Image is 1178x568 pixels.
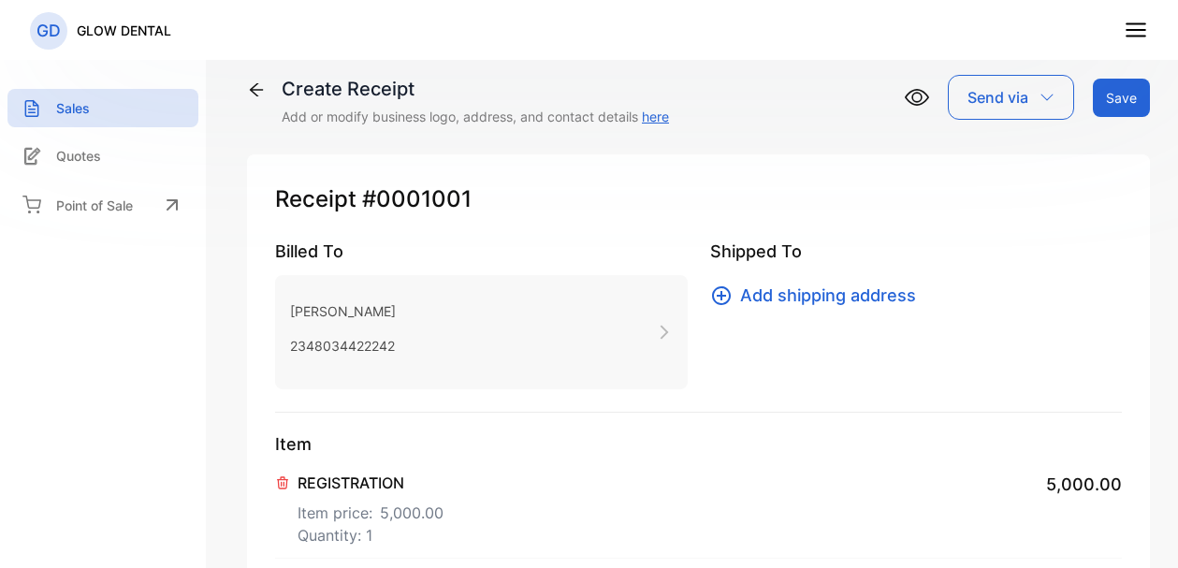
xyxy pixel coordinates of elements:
p: Sales [56,98,90,118]
p: Quantity: 1 [298,524,444,546]
span: #0001001 [362,182,472,216]
a: Point of Sale [7,184,198,226]
p: Add or modify business logo, address, and contact details [282,107,669,126]
span: Add shipping address [740,283,916,308]
p: Billed To [275,239,688,264]
p: Quotes [56,146,101,166]
a: Quotes [7,137,198,175]
span: 5,000.00 [380,502,444,524]
p: Item [275,431,1122,457]
a: Sales [7,89,198,127]
p: REGISTRATION [298,472,444,494]
p: Send via [967,86,1028,109]
p: GD [36,19,61,43]
p: Item price: [298,494,444,524]
p: Receipt [275,182,1122,216]
a: here [642,109,669,124]
button: Save [1093,79,1150,117]
span: 5,000.00 [1046,472,1122,497]
p: Point of Sale [56,196,133,215]
button: Send via [948,75,1074,120]
p: Shipped To [710,239,1123,264]
button: Add shipping address [710,283,927,308]
p: GLOW DENTAL [77,21,171,40]
div: Create Receipt [282,75,669,103]
p: 2348034422242 [290,332,396,359]
p: [PERSON_NAME] [290,298,396,325]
